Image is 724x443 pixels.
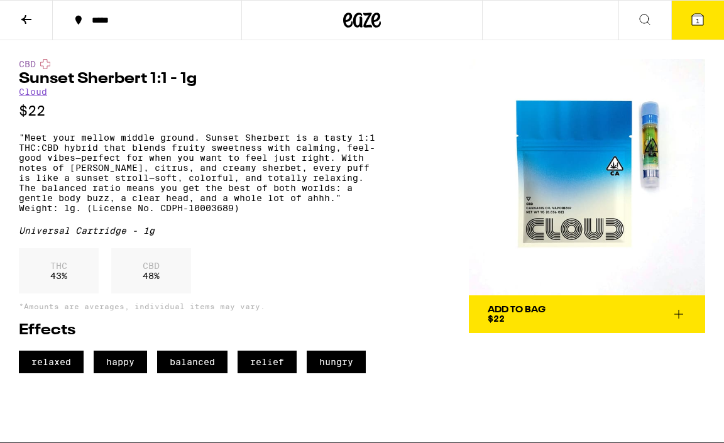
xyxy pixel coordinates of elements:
p: CBD [143,261,160,271]
img: Cloud - Sunset Sherbert 1:1 - 1g [469,59,705,295]
span: balanced [157,351,228,373]
p: $22 [19,103,381,119]
button: 1 [671,1,724,40]
span: 1 [696,17,699,25]
h1: Sunset Sherbert 1:1 - 1g [19,72,381,87]
div: CBD [19,59,381,69]
span: happy [94,351,147,373]
span: hungry [307,351,366,373]
p: THC [50,261,67,271]
button: Add To Bag$22 [469,295,705,333]
span: $22 [488,314,505,324]
a: Cloud [19,87,47,97]
span: relaxed [19,351,84,373]
span: relief [238,351,297,373]
div: Add To Bag [488,305,546,314]
img: cbdColor.svg [40,59,50,69]
p: "Meet your mellow middle ground. Sunset Sherbert is a tasty 1:1 THC:CBD hybrid that blends fruity... [19,133,381,213]
div: 43 % [19,248,99,293]
div: Universal Cartridge - 1g [19,226,381,236]
p: *Amounts are averages, individual items may vary. [19,302,381,310]
h2: Effects [19,323,381,338]
div: 48 % [111,248,191,293]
